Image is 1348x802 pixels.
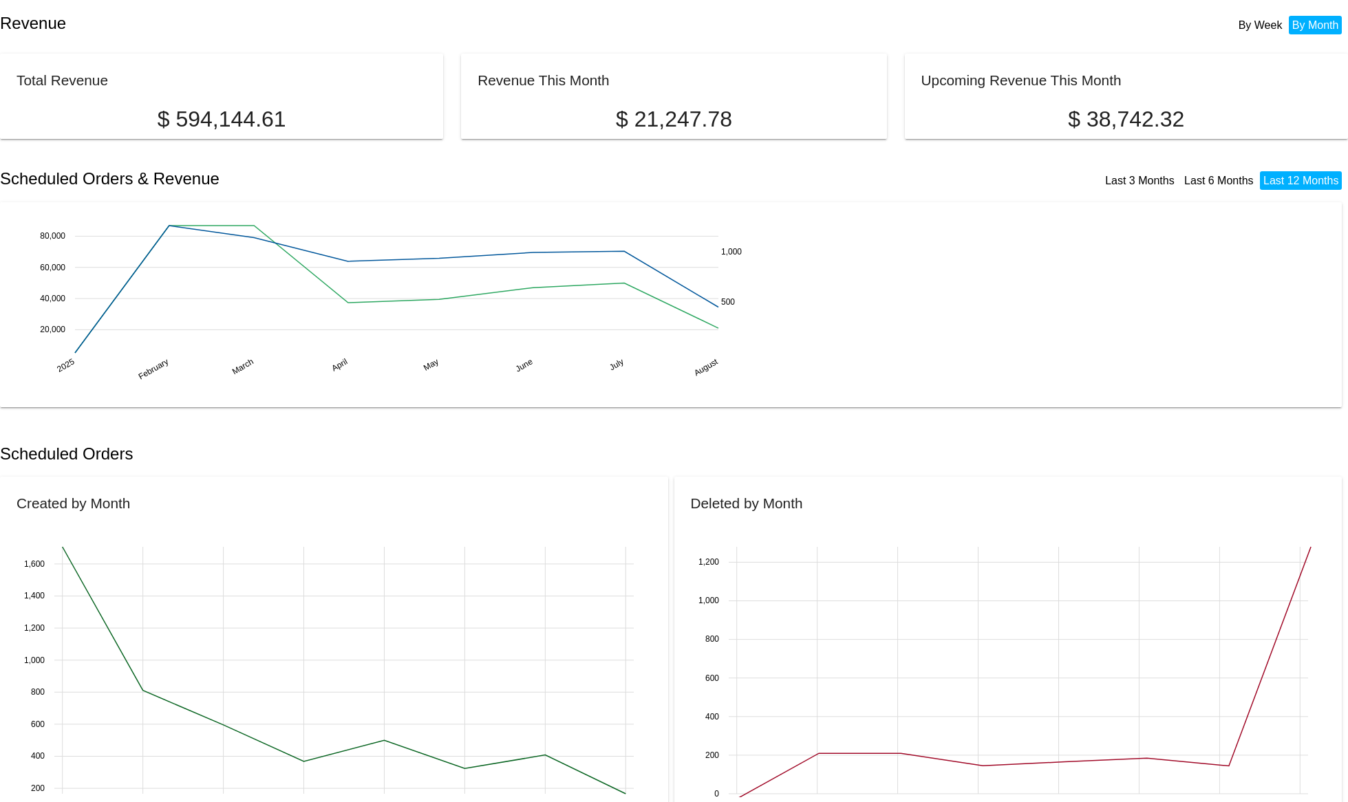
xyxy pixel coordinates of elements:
[1289,16,1342,34] li: By Month
[1263,175,1338,186] a: Last 12 Months
[478,107,870,132] p: $ 21,247.78
[691,495,803,511] h2: Deleted by Month
[692,356,720,378] text: August
[31,752,45,761] text: 400
[705,673,718,683] text: 600
[714,789,719,799] text: 0
[40,325,65,334] text: 20,000
[921,72,1122,88] h2: Upcoming Revenue This Month
[721,297,735,307] text: 500
[24,559,45,569] text: 1,600
[698,558,718,567] text: 1,200
[1105,175,1175,186] a: Last 3 Months
[40,231,65,241] text: 80,000
[422,356,440,372] text: May
[24,655,45,665] text: 1,000
[705,635,718,644] text: 800
[40,294,65,303] text: 40,000
[330,356,350,373] text: April
[608,356,625,372] text: July
[17,72,108,88] h2: Total Revenue
[31,783,45,793] text: 200
[921,107,1331,132] p: $ 38,742.32
[721,246,742,256] text: 1,000
[31,719,45,729] text: 600
[24,592,45,601] text: 1,400
[1235,16,1286,34] li: By Week
[514,356,535,373] text: June
[478,72,610,88] h2: Revenue This Month
[40,262,65,272] text: 60,000
[705,712,718,722] text: 400
[1184,175,1254,186] a: Last 6 Months
[137,356,171,381] text: February
[31,688,45,697] text: 800
[24,623,45,633] text: 1,200
[698,596,718,606] text: 1,000
[55,356,76,374] text: 2025
[231,356,255,376] text: March
[705,750,718,760] text: 200
[17,107,427,132] p: $ 594,144.61
[17,495,130,511] h2: Created by Month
